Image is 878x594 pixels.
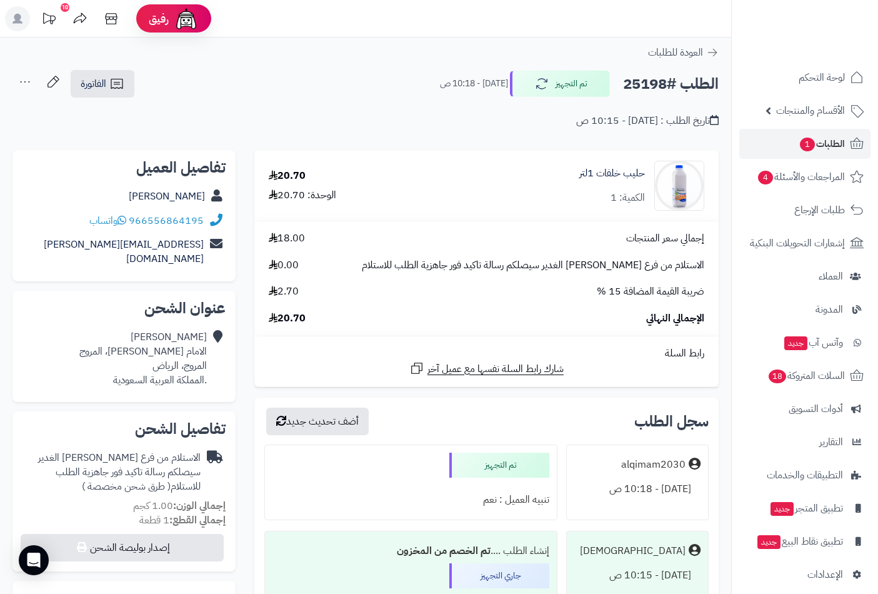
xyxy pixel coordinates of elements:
[739,361,871,391] a: السلات المتروكة18
[579,166,645,181] a: حليب خلفات 1لتر
[574,563,701,588] div: [DATE] - 10:15 ص
[783,334,843,351] span: وآتس آب
[789,400,843,418] span: أدوات التسويق
[769,500,843,517] span: تطبيق المتجر
[21,534,224,561] button: إصدار بوليصة الشحن
[794,201,845,219] span: طلبات الإرجاع
[133,498,226,513] small: 1.00 كجم
[776,102,845,119] span: الأقسام والمنتجات
[757,170,774,185] span: 4
[269,284,299,299] span: 2.70
[397,543,491,558] b: تم الخصم من المخزون
[739,526,871,556] a: تطبيق نقاط البيعجديد
[767,367,845,385] span: السلات المتروكة
[440,78,508,90] small: [DATE] - 10:18 ص
[574,477,701,501] div: [DATE] - 10:18 ص
[623,71,719,97] h2: الطلب #25198
[427,362,564,376] span: شارك رابط السلة نفسها مع عميل آخر
[767,466,843,484] span: التطبيقات والخدمات
[44,237,204,266] a: [EMAIL_ADDRESS][PERSON_NAME][DOMAIN_NAME]
[739,460,871,490] a: التطبيقات والخدمات
[22,160,226,175] h2: تفاصيل العميل
[646,311,704,326] span: الإجمالي النهائي
[79,330,207,387] div: [PERSON_NAME] الامام [PERSON_NAME]، المروج المروج، الرياض .المملكة العربية السعودية
[71,70,134,98] a: الفاتورة
[771,502,794,516] span: جديد
[739,129,871,159] a: الطلبات1
[33,6,64,34] a: تحديثات المنصة
[739,328,871,358] a: وآتس آبجديد
[739,560,871,590] a: الإعدادات
[269,188,336,203] div: الوحدة: 20.70
[793,20,866,46] img: logo-2.png
[626,231,704,246] span: إجمالي سعر المنتجات
[409,361,564,376] a: شارك رابط السلة نفسها مع عميل آخر
[739,228,871,258] a: إشعارات التحويلات البنكية
[611,191,645,205] div: الكمية: 1
[169,513,226,528] strong: إجمالي القطع:
[269,231,305,246] span: 18.00
[784,336,807,350] span: جديد
[739,195,871,225] a: طلبات الإرجاع
[272,539,549,563] div: إنشاء الطلب ....
[750,234,845,252] span: إشعارات التحويلات البنكية
[362,258,704,273] span: الاستلام من فرع [PERSON_NAME] الغدير سيصلكم رسالة تاكيد فور جاهزية الطلب للاستلام
[269,311,306,326] span: 20.70
[655,161,704,211] img: 1696968873-27-90x90.jpg
[757,535,781,549] span: جديد
[739,427,871,457] a: التقارير
[576,114,719,128] div: تاريخ الطلب : [DATE] - 10:15 ص
[22,451,201,494] div: الاستلام من فرع [PERSON_NAME] الغدير سيصلكم رسالة تاكيد فور جاهزية الطلب للاستلام
[449,453,549,478] div: تم التجهيز
[648,45,719,60] a: العودة للطلبات
[768,369,787,384] span: 18
[634,414,709,429] h3: سجل الطلب
[580,544,686,558] div: [DEMOGRAPHIC_DATA]
[19,545,49,575] div: Open Intercom Messenger
[819,433,843,451] span: التقارير
[22,421,226,436] h2: تفاصيل الشحن
[799,137,816,152] span: 1
[739,394,871,424] a: أدوات التسويق
[739,493,871,523] a: تطبيق المتجرجديد
[269,169,306,183] div: 20.70
[510,71,610,97] button: تم التجهيز
[819,268,843,285] span: العملاء
[269,258,299,273] span: 0.00
[174,6,199,31] img: ai-face.png
[799,69,845,86] span: لوحة التحكم
[739,162,871,192] a: المراجعات والأسئلة4
[82,479,171,494] span: ( طرق شحن مخصصة )
[756,533,843,550] span: تطبيق نقاط البيع
[266,408,369,435] button: أضف تحديث جديد
[22,301,226,316] h2: عنوان الشحن
[81,76,106,91] span: الفاتورة
[139,513,226,528] small: 1 قطعة
[259,346,714,361] div: رابط السلة
[739,63,871,93] a: لوحة التحكم
[89,213,126,228] a: واتساب
[648,45,703,60] span: العودة للطلبات
[129,189,205,204] a: [PERSON_NAME]
[621,458,686,472] div: alqimam2030
[807,566,843,583] span: الإعدادات
[449,563,549,588] div: جاري التجهيز
[149,11,169,26] span: رفيق
[173,498,226,513] strong: إجمالي الوزن:
[816,301,843,318] span: المدونة
[757,168,845,186] span: المراجعات والأسئلة
[61,3,69,12] div: 10
[129,213,204,228] a: 966556864195
[597,284,704,299] span: ضريبة القيمة المضافة 15 %
[799,135,845,153] span: الطلبات
[739,261,871,291] a: العملاء
[272,488,549,512] div: تنبيه العميل : نعم
[739,294,871,325] a: المدونة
